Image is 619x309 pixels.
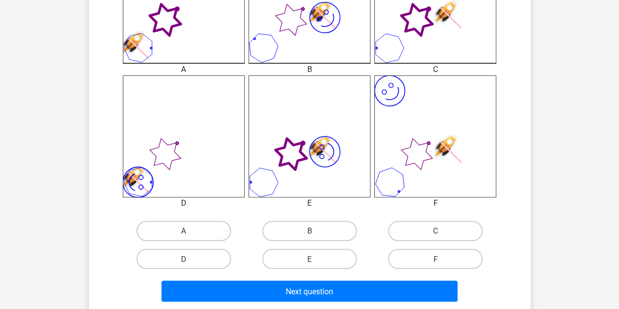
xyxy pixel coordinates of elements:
[307,226,312,236] font: B
[433,198,437,208] font: F
[161,281,458,302] button: Next question
[181,198,186,208] font: D
[307,254,312,263] font: E
[181,254,186,263] font: D
[433,226,438,236] font: C
[181,65,186,74] font: A
[286,286,333,296] font: Next question
[307,65,312,74] font: B
[433,254,437,263] font: F
[307,198,312,208] font: E
[181,226,186,236] font: A
[433,65,438,74] font: C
